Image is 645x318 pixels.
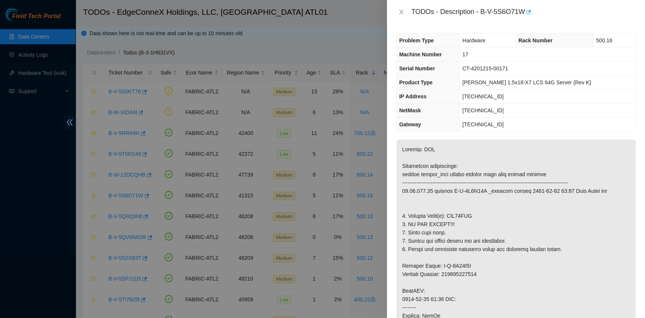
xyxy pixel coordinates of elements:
div: TODOs - Description - B-V-5S6O71W [411,6,636,18]
span: Product Type [399,79,432,85]
span: [TECHNICAL_ID] [462,121,504,127]
span: Serial Number [399,65,435,71]
span: [PERSON_NAME] 1.5x18-X7 LCS 64G Server {Rev K} [462,79,591,85]
span: Problem Type [399,37,434,43]
span: 17 [462,51,469,57]
span: [TECHNICAL_ID] [462,107,504,113]
span: CT-4201215-00171 [462,65,508,71]
span: NetMask [399,107,421,113]
button: Close [396,9,407,16]
span: IP Address [399,93,426,99]
span: Rack Number [518,37,552,43]
span: Machine Number [399,51,442,57]
span: [TECHNICAL_ID] [462,93,504,99]
span: 500.16 [596,37,612,43]
span: Hardware [462,37,486,43]
span: Gateway [399,121,421,127]
span: close [398,9,404,15]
